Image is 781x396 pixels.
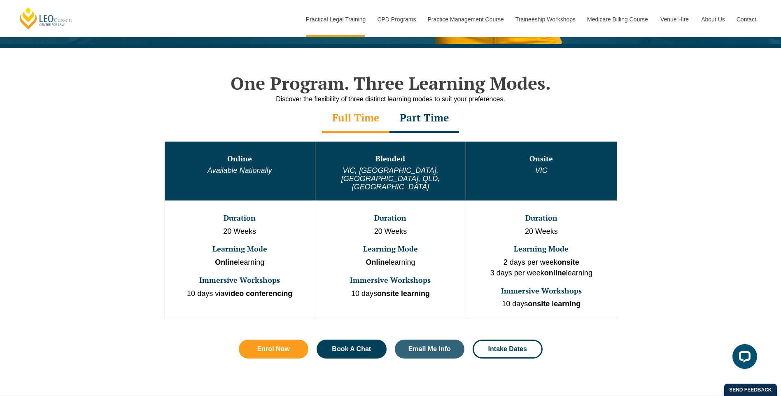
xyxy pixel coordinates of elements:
[341,166,440,191] em: VIC, [GEOGRAPHIC_DATA], [GEOGRAPHIC_DATA], QLD, [GEOGRAPHIC_DATA]
[316,214,465,222] h3: Duration
[535,166,548,175] em: VIC
[316,289,465,299] p: 10 days
[166,155,314,163] h3: Online
[408,346,451,352] span: Email Me Info
[322,104,389,133] div: Full Time
[257,346,290,352] span: Enrol Now
[389,104,459,133] div: Part Time
[316,257,465,268] p: learning
[166,214,314,222] h3: Duration
[730,2,762,37] a: Contact
[422,2,509,37] a: Practice Management Course
[377,289,430,298] strong: onsite learning
[467,299,615,310] p: 10 days
[557,258,579,266] strong: onsite
[371,2,421,37] a: CPD Programs
[156,73,625,93] h2: One Program. Three Learning Modes.
[207,166,272,175] em: Available Nationally
[224,289,292,298] strong: video conferencing
[467,257,615,278] p: 2 days per week 3 days per week learning
[316,155,465,163] h3: Blended
[317,340,387,359] a: Book A Chat
[239,340,309,359] a: Enrol Now
[528,300,581,308] strong: onsite learning
[544,269,566,277] strong: online
[467,214,615,222] h3: Duration
[467,155,615,163] h3: Onsite
[467,245,615,253] h3: Learning Mode
[156,94,625,104] div: Discover the flexibility of three distinct learning modes to suit your preferences.
[316,245,465,253] h3: Learning Mode
[215,258,238,266] strong: Online
[581,2,654,37] a: Medicare Billing Course
[166,257,314,268] p: learning
[166,289,314,299] p: 10 days via
[300,2,371,37] a: Practical Legal Training
[166,226,314,237] p: 20 Weeks
[473,340,543,359] a: Intake Dates
[366,258,389,266] strong: Online
[316,276,465,284] h3: Immersive Workshops
[166,276,314,284] h3: Immersive Workshops
[726,341,760,375] iframe: LiveChat chat widget
[332,346,371,352] span: Book A Chat
[166,245,314,253] h3: Learning Mode
[316,226,465,237] p: 20 Weeks
[654,2,695,37] a: Venue Hire
[509,2,581,37] a: Traineeship Workshops
[467,226,615,237] p: 20 Weeks
[695,2,730,37] a: About Us
[395,340,465,359] a: Email Me Info
[467,287,615,295] h3: Immersive Workshops
[19,7,73,30] a: [PERSON_NAME] Centre for Law
[488,346,527,352] span: Intake Dates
